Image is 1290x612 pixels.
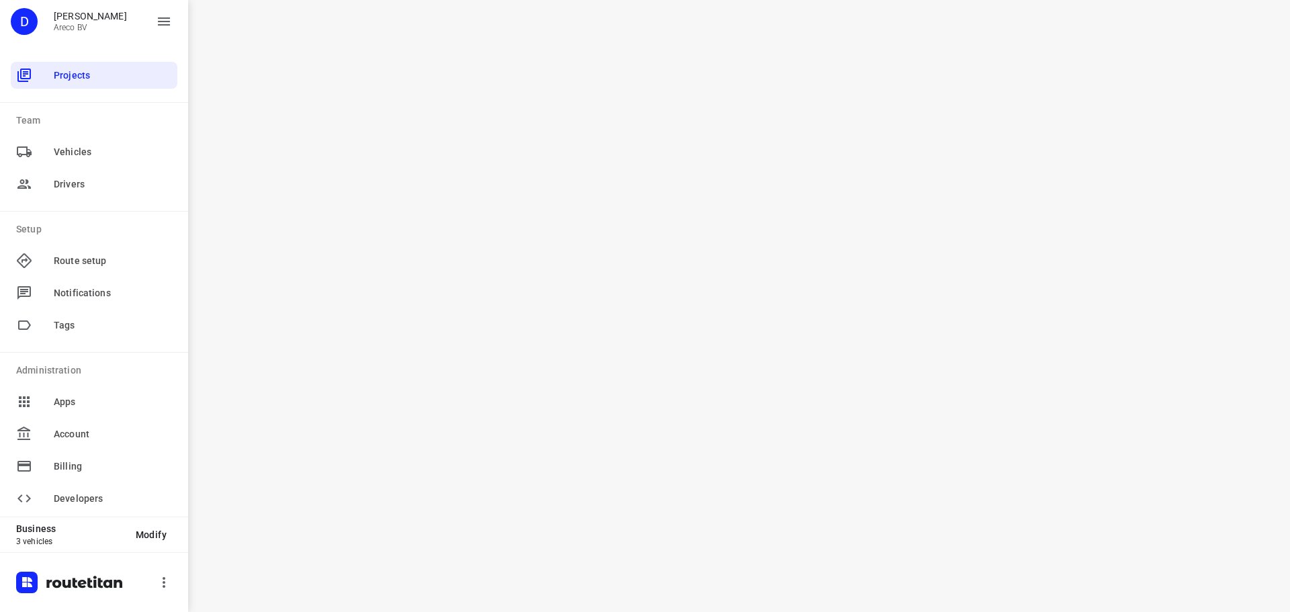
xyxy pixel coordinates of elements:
[54,254,172,268] span: Route setup
[11,247,177,274] div: Route setup
[54,318,172,333] span: Tags
[16,363,177,378] p: Administration
[11,485,177,512] div: Developers
[11,453,177,480] div: Billing
[16,537,125,546] p: 3 vehicles
[11,8,38,35] div: D
[54,23,127,32] p: Areco BV
[11,171,177,198] div: Drivers
[54,395,172,409] span: Apps
[54,145,172,159] span: Vehicles
[54,11,127,21] p: Didier Evrard
[54,460,172,474] span: Billing
[125,523,177,547] button: Modify
[54,286,172,300] span: Notifications
[16,523,125,534] p: Business
[11,388,177,415] div: Apps
[16,222,177,236] p: Setup
[136,529,167,540] span: Modify
[54,177,172,191] span: Drivers
[11,279,177,306] div: Notifications
[16,114,177,128] p: Team
[11,312,177,339] div: Tags
[11,138,177,165] div: Vehicles
[11,62,177,89] div: Projects
[11,421,177,447] div: Account
[54,492,172,506] span: Developers
[54,427,172,441] span: Account
[54,69,172,83] span: Projects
